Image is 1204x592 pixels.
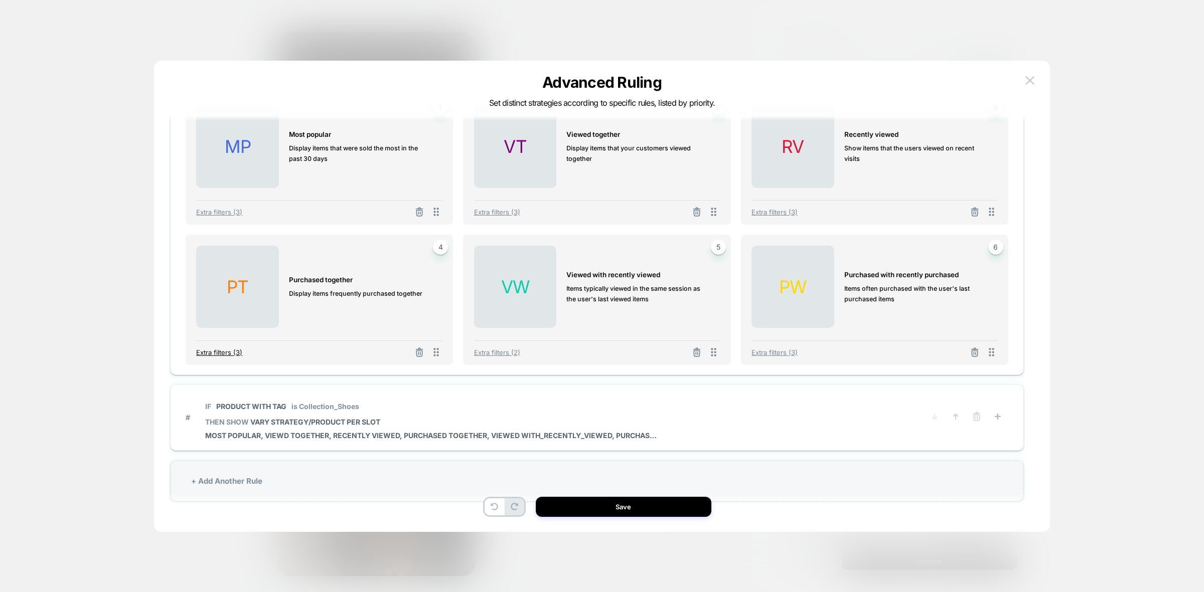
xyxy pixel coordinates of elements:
[988,100,1003,115] span: 3
[844,283,988,305] span: Items often purchased with the user's last purchased items
[988,240,1003,255] span: 6
[782,136,804,157] span: RV
[844,129,898,140] span: RECENTLY VIEWED
[779,276,806,297] span: PW
[751,348,798,356] span: Extra filters (3)
[844,269,959,281] span: PURCHASED WITH RECENTLY PURCHASED
[844,143,988,164] span: Show items that the users viewed on recent visits
[751,208,798,216] span: Extra filters (3)
[171,461,1023,501] div: + Add Another Rule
